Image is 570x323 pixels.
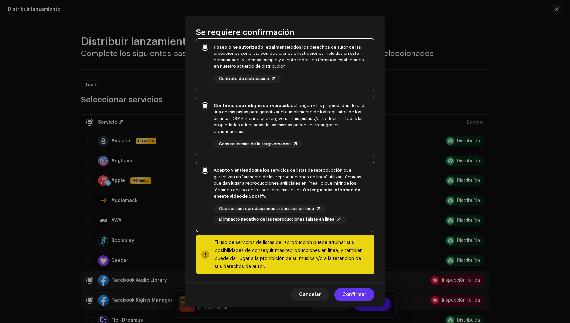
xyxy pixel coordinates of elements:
[214,45,289,49] strong: Poseo o he autorizado legalmente
[214,167,369,200] div: que los servicios de listas de reproducción que garantizan un "aumento de las reproducciones en l...
[196,161,374,232] p-togglebutton: Acepto y entiendoque los servicios de listas de reproducción que garantizan un "aumento de las re...
[196,27,294,38] span: Se requiere confirmación
[219,142,291,146] span: Consecuencias de la tergiversación
[196,38,374,91] p-togglebutton: Poseo o he autorizado legalmentetodos los derechos de autor de las grabaciones sonoras, composici...
[214,168,254,172] strong: Acepto y entiendo
[214,102,369,135] div: el origen y las propiedades de cada una de mis pistas para garantizar el cumplimiento de los requ...
[219,194,242,198] a: este video
[214,188,360,199] strong: Obtenga más información en de Spotify.
[219,207,314,211] span: Qué son las reproducciones artificiales en línea
[334,288,374,301] button: Confirmar
[291,288,329,301] button: Cancelar
[219,217,334,222] span: El impacto negativo de las reproducciones falsas en línea
[214,44,369,70] div: todos los derechos de autor de las grabaciones sonoras, composiciones e ilustraciones incluidas e...
[214,103,294,108] strong: Confirmo que indiqué con veracidad
[299,288,321,301] span: Cancelar
[219,77,269,81] span: Contrato de distribución
[215,239,369,270] div: El uso de servicios de listas de reproducción puede arruinar sus posibilidades de conseguir más r...
[342,288,366,301] span: Confirmar
[196,97,374,157] p-togglebutton: Confirmo que indiqué con veracidadel origen y las propiedades de cada una de mis pistas para gara...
